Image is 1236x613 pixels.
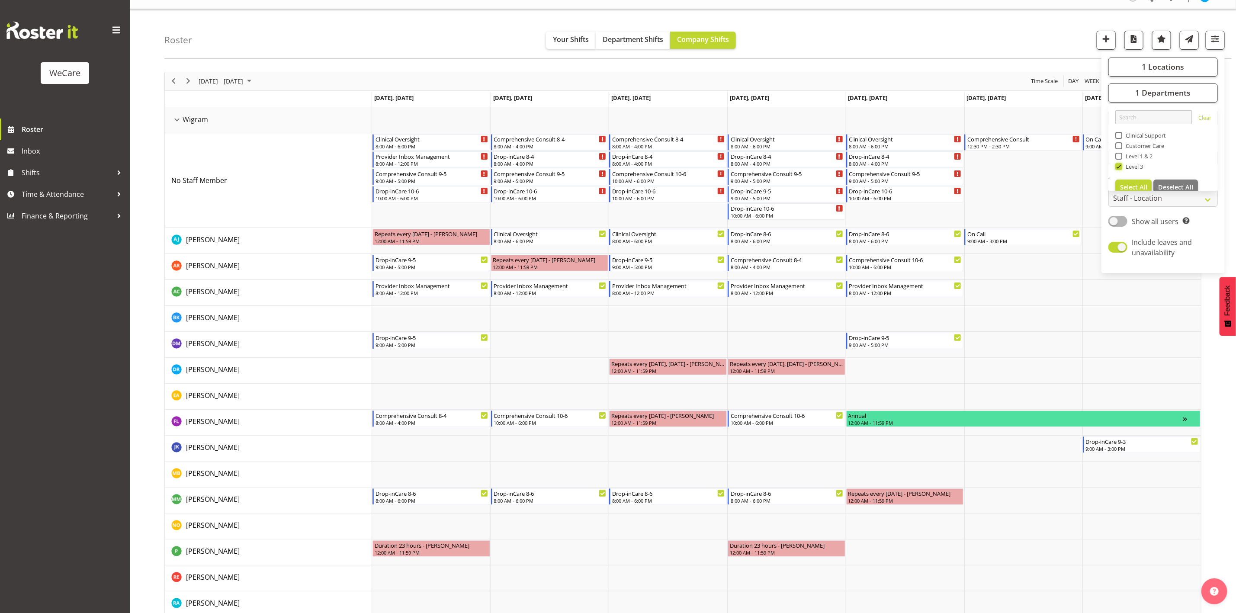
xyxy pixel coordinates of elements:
div: Comprehensive Consult 10-6 [731,411,843,420]
span: Wigram [183,114,208,125]
div: Provider Inbox Management [494,281,607,290]
div: September 08 - 14, 2025 [196,72,257,90]
button: 1 Departments [1108,83,1218,103]
div: No Staff Member"s event - Drop-inCare 8-4 Begin From Friday, September 12, 2025 at 8:00:00 AM GMT... [846,151,964,168]
div: No Staff Member"s event - Drop-inCare 10-6 Begin From Monday, September 8, 2025 at 10:00:00 AM GM... [372,186,490,202]
div: Drop-inCare 9-5 [376,255,488,264]
span: [PERSON_NAME] [186,235,240,244]
div: Drop-inCare 9-5 [376,333,488,342]
div: 8:00 AM - 12:00 PM [376,289,488,296]
span: Finance & Reporting [22,209,112,222]
div: No Staff Member"s event - Drop-inCare 10-6 Begin From Friday, September 12, 2025 at 10:00:00 AM G... [846,186,964,202]
div: Repeats every [DATE] - [PERSON_NAME] [611,411,725,420]
button: Department Shifts [596,32,670,49]
span: [DATE] - [DATE] [198,76,244,87]
div: 8:00 AM - 12:00 PM [612,289,725,296]
div: Drop-inCare 10-6 [731,204,843,212]
span: [PERSON_NAME] [186,365,240,374]
div: 9:00 AM - 5:00 PM [494,177,607,184]
span: Inbox [22,144,125,157]
div: On Call [1086,135,1198,143]
div: Andrew Casburn"s event - Provider Inbox Management Begin From Monday, September 8, 2025 at 8:00:0... [372,281,490,297]
a: [PERSON_NAME] [186,390,240,401]
td: Rachel Els resource [165,565,372,591]
div: Drop-inCare 9-5 [849,333,962,342]
td: Matthew Mckenzie resource [165,488,372,514]
div: 12:00 AM - 11:59 PM [375,237,488,244]
div: 8:00 AM - 4:00 PM [612,160,725,167]
div: Pooja Prabhu"s event - Duration 23 hours - Pooja Prabhu Begin From Thursday, September 11, 2025 a... [728,540,845,557]
span: Deselect All [1158,183,1193,191]
div: AJ Jones"s event - Clinical Oversight Begin From Wednesday, September 10, 2025 at 8:00:00 AM GMT+... [609,229,727,245]
div: 8:00 AM - 6:00 PM [731,237,843,244]
div: AJ Jones"s event - Repeats every monday - AJ Jones Begin From Monday, September 8, 2025 at 12:00:... [372,229,490,245]
div: Clinical Oversight [494,229,607,238]
a: [PERSON_NAME] [186,416,240,427]
a: [PERSON_NAME] [186,234,240,245]
span: Company Shifts [677,35,729,44]
span: [DATE], [DATE] [848,94,888,102]
div: Andrew Casburn"s event - Provider Inbox Management Begin From Thursday, September 11, 2025 at 8:0... [728,281,845,297]
div: 8:00 AM - 6:00 PM [494,497,607,504]
div: Annual [848,411,1183,420]
div: No Staff Member"s event - On Call Begin From Sunday, September 14, 2025 at 9:00:00 AM GMT+12:00 E... [1083,134,1201,151]
button: Select All [1115,180,1152,195]
div: Repeats every [DATE] - [PERSON_NAME] [848,489,962,497]
div: Comprehensive Consult 8-4 [494,135,607,143]
div: AJ Jones"s event - Drop-inCare 8-6 Begin From Friday, September 12, 2025 at 8:00:00 AM GMT+12:00 ... [846,229,964,245]
div: No Staff Member"s event - Drop-inCare 8-4 Begin From Thursday, September 11, 2025 at 8:00:00 AM G... [728,151,845,168]
div: Felize Lacson"s event - Comprehensive Consult 8-4 Begin From Monday, September 8, 2025 at 8:00:00... [372,411,490,427]
div: Clinical Oversight [731,135,843,143]
div: 12:30 PM - 2:30 PM [967,143,1080,150]
div: No Staff Member"s event - Drop-inCare 10-6 Begin From Tuesday, September 9, 2025 at 10:00:00 AM G... [491,186,609,202]
div: Andrew Casburn"s event - Provider Inbox Management Begin From Friday, September 12, 2025 at 8:00:... [846,281,964,297]
div: No Staff Member"s event - Clinical Oversight Begin From Monday, September 8, 2025 at 8:00:00 AM G... [372,134,490,151]
a: Clear [1198,114,1211,124]
div: Drop-inCare 10-6 [494,186,607,195]
div: No Staff Member"s event - Comprehensive Consult 8-4 Begin From Wednesday, September 10, 2025 at 8... [609,134,727,151]
div: 8:00 AM - 6:00 PM [376,497,488,504]
div: 8:00 AM - 6:00 PM [376,143,488,150]
div: Felize Lacson"s event - Comprehensive Consult 10-6 Begin From Tuesday, September 9, 2025 at 10:00... [491,411,609,427]
div: Comprehensive Consult 10-6 [849,255,962,264]
button: Next [183,76,194,87]
td: Felize Lacson resource [165,410,372,436]
button: Deselect All [1153,180,1198,195]
div: 12:00 AM - 11:59 PM [848,497,962,504]
div: 8:00 AM - 12:00 PM [849,289,962,296]
div: No Staff Member"s event - Drop-inCare 8-4 Begin From Tuesday, September 9, 2025 at 8:00:00 AM GMT... [491,151,609,168]
div: Clinical Oversight [612,229,725,238]
div: Matthew Mckenzie"s event - Drop-inCare 8-6 Begin From Monday, September 8, 2025 at 8:00:00 AM GMT... [372,488,490,505]
div: AJ Jones"s event - On Call Begin From Saturday, September 13, 2025 at 9:00:00 AM GMT+12:00 Ends A... [964,229,1082,245]
td: Matthew Brewer resource [165,462,372,488]
div: Repeats every [DATE] - [PERSON_NAME] [375,229,488,238]
div: 9:00 AM - 5:00 PM [376,263,488,270]
div: Deepti Raturi"s event - Repeats every wednesday, thursday - Deepti Raturi Begin From Wednesday, S... [609,359,727,375]
div: Comprehensive Consult 8-4 [612,135,725,143]
div: AJ Jones"s event - Clinical Oversight Begin From Tuesday, September 9, 2025 at 8:00:00 AM GMT+12:... [491,229,609,245]
div: Drop-inCare 8-6 [376,489,488,497]
div: Andrew Casburn"s event - Provider Inbox Management Begin From Wednesday, September 10, 2025 at 8:... [609,281,727,297]
span: [DATE], [DATE] [967,94,1006,102]
button: Previous [168,76,180,87]
div: No Staff Member"s event - Provider Inbox Management Begin From Monday, September 8, 2025 at 8:00:... [372,151,490,168]
div: previous period [166,72,181,90]
div: Andrea Ramirez"s event - Comprehensive Consult 8-4 Begin From Thursday, September 11, 2025 at 8:0... [728,255,845,271]
div: Pooja Prabhu"s event - Duration 23 hours - Pooja Prabhu Begin From Monday, September 8, 2025 at 1... [372,540,490,557]
div: 8:00 AM - 6:00 PM [731,143,843,150]
td: Deepti Raturi resource [165,358,372,384]
div: Andrea Ramirez"s event - Repeats every tuesday - Andrea Ramirez Begin From Tuesday, September 9, ... [491,255,609,271]
div: No Staff Member"s event - Comprehensive Consult 9-5 Begin From Friday, September 12, 2025 at 9:00... [846,169,964,185]
td: Natasha Ottley resource [165,514,372,539]
div: On Call [967,229,1080,238]
button: Time Scale [1030,76,1059,87]
span: Time Scale [1030,76,1059,87]
div: 9:00 AM - 5:00 PM [731,177,843,184]
div: Drop-inCare 8-4 [731,152,843,160]
div: Duration 23 hours - [PERSON_NAME] [730,541,843,549]
span: Week [1084,76,1100,87]
div: Andrea Ramirez"s event - Comprehensive Consult 10-6 Begin From Friday, September 12, 2025 at 10:0... [846,255,964,271]
button: 1 Locations [1108,58,1218,77]
span: [PERSON_NAME] [186,598,240,608]
div: Comprehensive Consult 8-4 [376,411,488,420]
